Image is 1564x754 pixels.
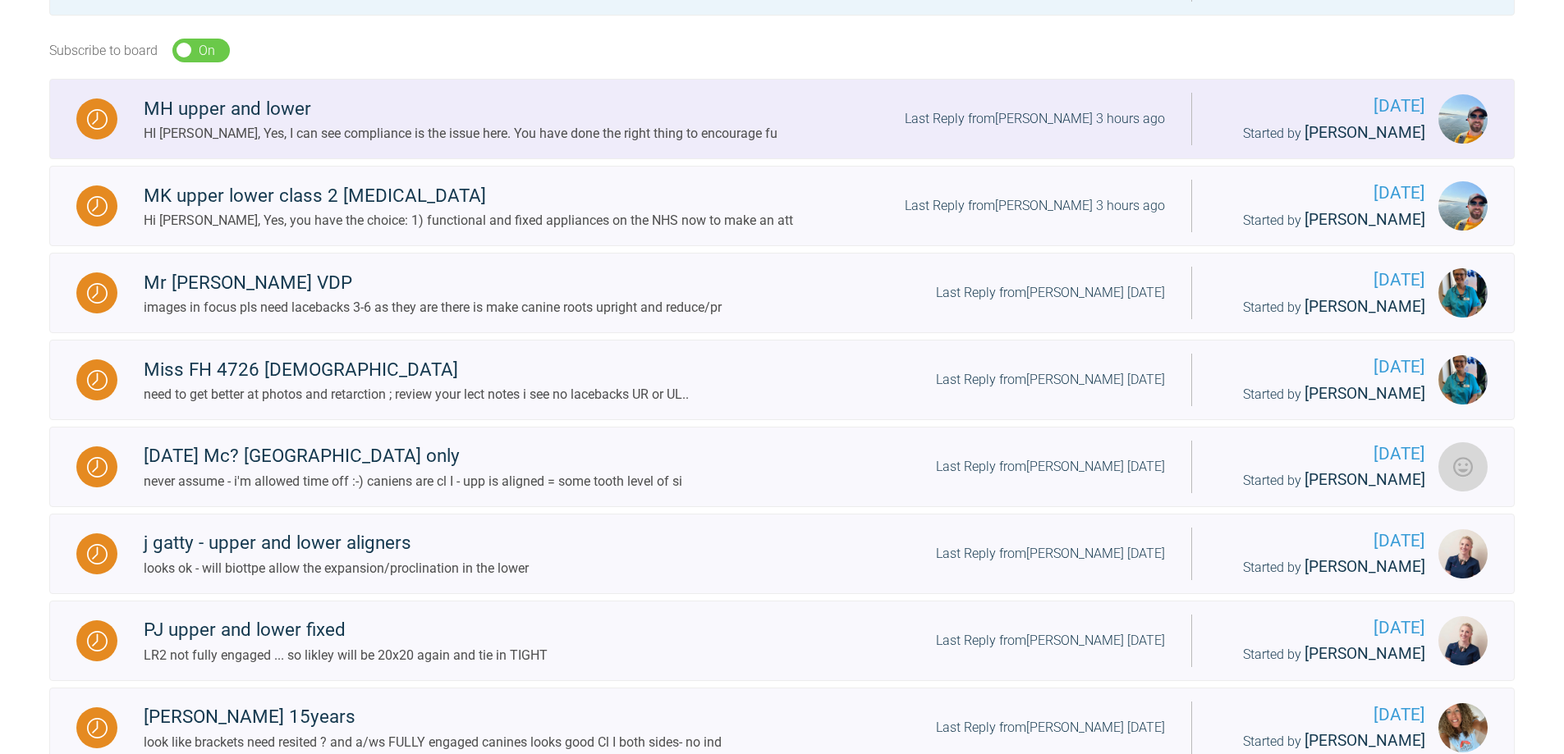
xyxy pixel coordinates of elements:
[144,702,722,732] div: [PERSON_NAME] 15years
[144,268,722,298] div: Mr [PERSON_NAME] VDP
[87,283,108,304] img: Waiting
[1218,729,1425,754] div: Started by
[144,181,793,211] div: MK upper lower class 2 [MEDICAL_DATA]
[1305,123,1425,142] span: [PERSON_NAME]
[1218,208,1425,233] div: Started by
[936,282,1165,304] div: Last Reply from [PERSON_NAME] [DATE]
[1218,441,1425,468] span: [DATE]
[144,384,689,405] div: need to get better at photos and retarction ; review your lect notes i see no lacebacks UR or UL..
[144,441,682,471] div: [DATE] Mc? [GEOGRAPHIC_DATA] only
[936,630,1165,651] div: Last Reply from [PERSON_NAME] [DATE]
[1305,557,1425,576] span: [PERSON_NAME]
[144,210,793,231] div: Hi [PERSON_NAME], Yes, you have the choice: 1) functional and fixed appliances on the NHS now to ...
[1218,382,1425,407] div: Started by
[144,615,548,645] div: PJ upper and lower fixed
[1218,267,1425,294] span: [DATE]
[1218,121,1425,146] div: Started by
[87,109,108,130] img: Waiting
[1438,442,1488,491] img: Neil Fearns
[49,601,1515,681] a: WaitingPJ upper and lower fixedLR2 not fully engaged ... so likley will be 20x20 again and tie in...
[87,544,108,564] img: Waiting
[1218,180,1425,207] span: [DATE]
[1438,703,1488,752] img: Rebecca Lynne Williams
[1218,93,1425,120] span: [DATE]
[1218,615,1425,642] span: [DATE]
[87,457,108,478] img: Waiting
[1438,529,1488,578] img: Olivia Nixon
[1305,731,1425,750] span: [PERSON_NAME]
[936,543,1165,564] div: Last Reply from [PERSON_NAME] [DATE]
[144,732,722,753] div: look like brackets need resited ? and a/ws FULLY engaged canines looks good Cl I both sides- no ind
[144,297,722,318] div: images in focus pls need lacebacks 3-6 as they are there is make canine roots upright and reduce/pr
[87,196,108,217] img: Waiting
[49,166,1515,246] a: WaitingMK upper lower class 2 [MEDICAL_DATA]Hi [PERSON_NAME], Yes, you have the choice: 1) functi...
[905,195,1165,217] div: Last Reply from [PERSON_NAME] 3 hours ago
[144,558,529,579] div: looks ok - will biottpe allow the expansion/proclination in the lower
[1438,616,1488,665] img: Olivia Nixon
[1438,94,1488,144] img: Owen Walls
[144,528,529,558] div: j gatty - upper and lower aligners
[1305,384,1425,403] span: [PERSON_NAME]
[144,123,777,144] div: HI [PERSON_NAME], Yes, I can see compliance is the issue here. You have done the right thing to e...
[1305,644,1425,663] span: [PERSON_NAME]
[936,369,1165,391] div: Last Reply from [PERSON_NAME] [DATE]
[1218,701,1425,729] span: [DATE]
[199,40,215,62] div: On
[87,370,108,391] img: Waiting
[49,427,1515,507] a: Waiting[DATE] Mc? [GEOGRAPHIC_DATA] onlynever assume - i'm allowed time off :-) caniens are cl I ...
[936,717,1165,738] div: Last Reply from [PERSON_NAME] [DATE]
[905,108,1165,130] div: Last Reply from [PERSON_NAME] 3 hours ago
[49,340,1515,420] a: WaitingMiss FH 4726 [DEMOGRAPHIC_DATA]need to get better at photos and retarction ; review your l...
[1305,470,1425,489] span: [PERSON_NAME]
[49,79,1515,159] a: WaitingMH upper and lowerHI [PERSON_NAME], Yes, I can see compliance is the issue here. You have ...
[144,355,689,385] div: Miss FH 4726 [DEMOGRAPHIC_DATA]
[1218,354,1425,381] span: [DATE]
[1218,642,1425,667] div: Started by
[1218,295,1425,320] div: Started by
[49,253,1515,333] a: WaitingMr [PERSON_NAME] VDPimages in focus pls need lacebacks 3-6 as they are there is make canin...
[49,40,158,62] div: Subscribe to board
[1438,355,1488,404] img: Åsa Ulrika Linnea Feneley
[1218,528,1425,555] span: [DATE]
[1438,181,1488,231] img: Owen Walls
[144,94,777,124] div: MH upper and lower
[144,645,548,666] div: LR2 not fully engaged ... so likley will be 20x20 again and tie in TIGHT
[1218,468,1425,493] div: Started by
[144,471,682,492] div: never assume - i'm allowed time off :-) caniens are cl I - upp is aligned = some tooth level of si
[1218,555,1425,580] div: Started by
[49,514,1515,594] a: Waitingj gatty - upper and lower alignerslooks ok - will biottpe allow the expansion/proclination...
[1438,268,1488,318] img: Åsa Ulrika Linnea Feneley
[87,718,108,738] img: Waiting
[1305,210,1425,229] span: [PERSON_NAME]
[1305,297,1425,316] span: [PERSON_NAME]
[87,631,108,651] img: Waiting
[936,456,1165,478] div: Last Reply from [PERSON_NAME] [DATE]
